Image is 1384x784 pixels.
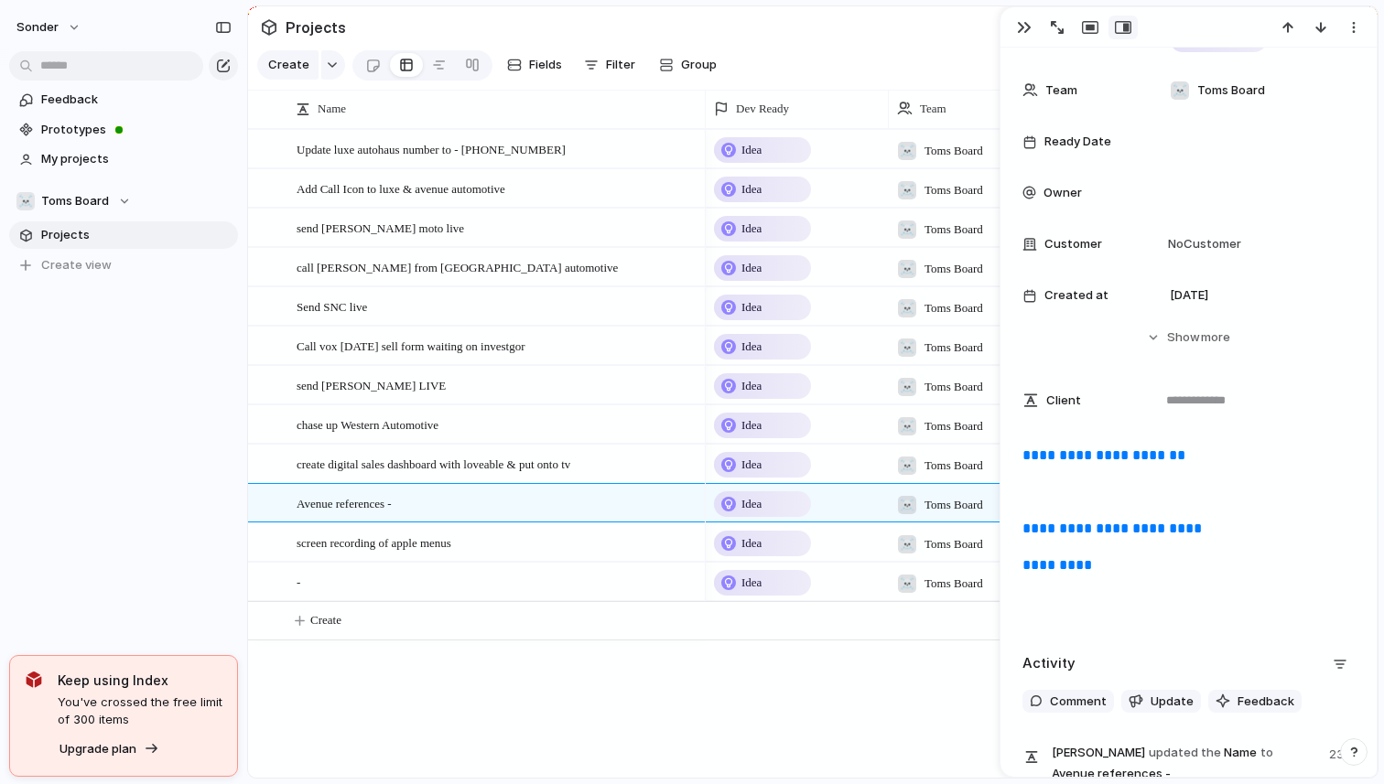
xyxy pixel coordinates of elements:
span: Idea [741,298,762,317]
span: Add Call Icon to luxe & avenue automotive [297,177,505,199]
span: Create [268,56,309,74]
span: Idea [741,338,762,356]
span: Idea [741,416,762,435]
span: Toms Board [924,378,983,396]
button: Group [650,50,726,80]
div: ☠️ [898,417,916,435]
button: Fields [500,50,569,80]
span: Comment [1050,693,1107,711]
span: Idea [741,456,762,474]
div: ☠️ [898,456,916,475]
span: Idea [741,141,762,159]
span: Feedback [41,91,232,109]
span: sonder [16,18,59,37]
span: Idea [741,377,762,395]
span: Toms Board [1197,81,1265,100]
span: No Customer [1162,235,1241,253]
span: Prototypes [41,121,232,139]
span: Idea [741,534,762,553]
div: ☠️ [898,378,916,396]
span: Created at [1044,286,1108,305]
div: ☠️ [898,299,916,317]
span: Toms Board [924,575,983,593]
span: Idea [741,180,762,199]
span: Idea [741,220,762,238]
span: Toms Board [924,142,983,160]
span: Customer [1044,235,1102,253]
span: [DATE] [1170,286,1208,305]
div: ☠️ [898,220,916,239]
span: Team [1045,81,1077,100]
button: Create [257,50,319,80]
span: Filter [606,56,635,74]
span: Toms Board [924,535,983,553]
span: Fields [529,56,562,74]
span: Upgrade plan [59,740,136,758]
span: Client [1046,392,1081,410]
span: Feedback [1238,693,1294,711]
span: Update luxe autohaus number to - [PHONE_NUMBER] [297,138,566,159]
span: Toms Board [924,299,983,317]
span: - [297,571,300,592]
div: ☠️ [1171,81,1189,100]
span: 23h [1329,742,1355,764]
span: to [1260,744,1273,762]
span: chase up Western Automotive [297,413,438,435]
span: Toms Board [924,220,983,239]
span: Call vox [DATE] sell form waiting on investgor [297,335,525,356]
span: send [PERSON_NAME] moto live [297,217,464,238]
button: Comment [1022,690,1114,714]
span: Projects [41,226,232,244]
div: ☠️ [898,260,916,278]
span: Toms Board [41,192,109,210]
div: ☠️ [898,181,916,199]
a: Projects [9,221,238,249]
span: Keep using Index [58,671,222,690]
span: Toms Board [924,496,983,514]
span: Avenue references - [297,492,392,513]
span: create digital sales dashboard with loveable & put onto tv [297,453,570,474]
span: Toms Board [924,260,983,278]
span: Team [920,100,946,118]
span: Group [681,56,717,74]
span: You've crossed the free limit of 300 items [58,693,222,729]
span: Toms Board [924,456,983,475]
div: ☠️ [898,496,916,514]
div: ☠️ [898,575,916,593]
span: [PERSON_NAME] [1052,744,1145,762]
button: Feedback [1208,690,1302,714]
div: ☠️ [898,535,916,553]
span: Idea [741,495,762,513]
span: Projects [282,11,350,44]
button: Filter [577,50,643,80]
a: Feedback [9,86,238,113]
span: Create view [41,256,112,274]
span: more [1201,328,1230,347]
button: Create view [9,252,238,279]
span: Ready Date [1044,133,1111,151]
div: ☠️ [898,142,916,160]
div: ☠️ [16,192,35,210]
span: Idea [741,259,762,277]
span: Owner [1043,184,1082,202]
span: Name [318,100,346,118]
span: Toms Board [924,181,983,199]
span: Idea [741,574,762,592]
span: Create [310,611,341,629]
span: Toms Board [924,338,983,357]
div: ☠️ [898,338,916,357]
a: My projects [9,145,238,173]
button: Upgrade plan [54,736,165,762]
span: screen recording of apple menus [297,532,451,553]
span: Dev Ready [736,100,789,118]
span: Name Avenue references - [1052,742,1318,783]
span: Send SNC live [297,295,367,317]
span: updated the [1149,744,1221,762]
span: Update [1151,693,1194,711]
span: My projects [41,150,232,168]
button: ☠️Toms Board [9,188,238,215]
h2: Activity [1022,653,1076,674]
button: Showmore [1022,321,1355,354]
span: call [PERSON_NAME] from [GEOGRAPHIC_DATA] automotive [297,256,618,277]
button: sonder [8,13,91,42]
